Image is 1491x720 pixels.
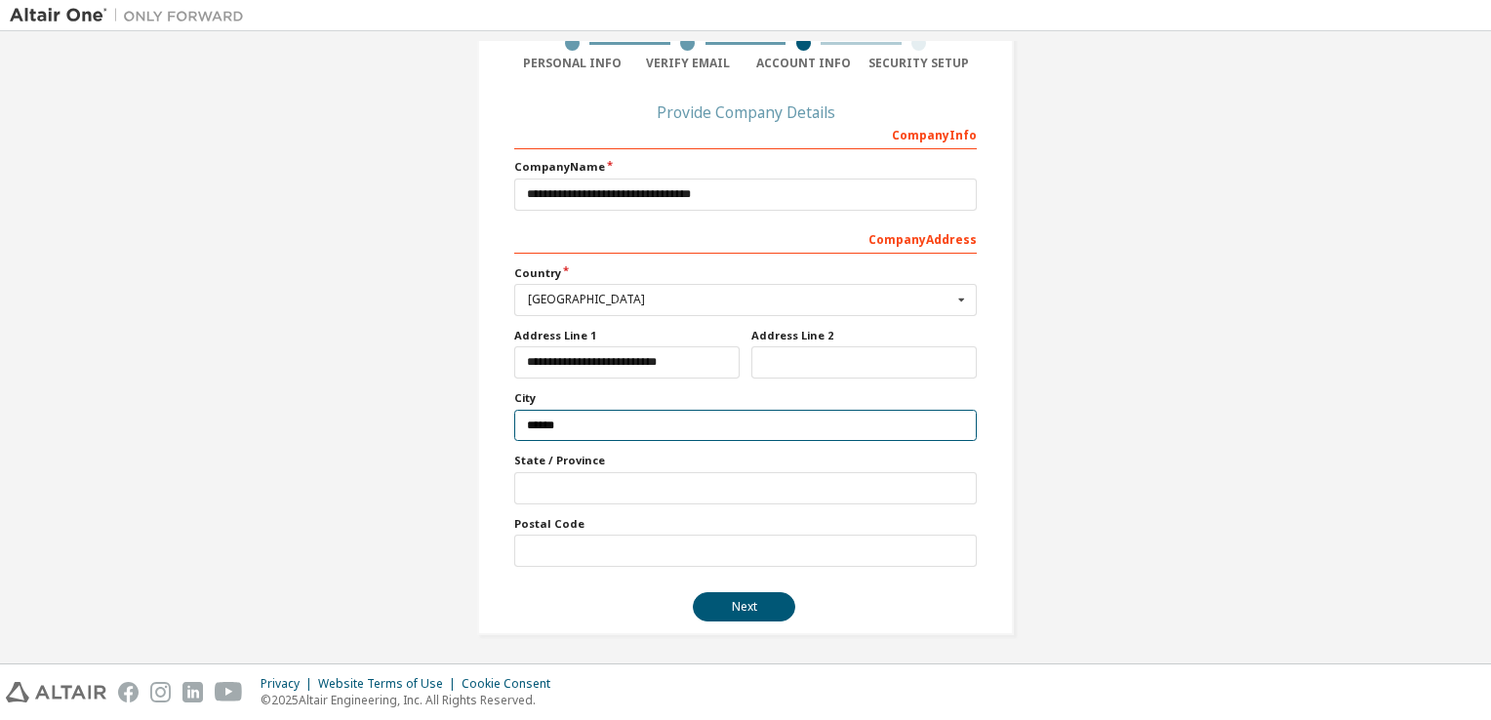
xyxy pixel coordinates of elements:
div: Website Terms of Use [318,676,462,692]
img: linkedin.svg [182,682,203,702]
div: Account Info [745,56,862,71]
div: Personal Info [514,56,630,71]
div: Security Setup [862,56,978,71]
button: Next [693,592,795,621]
label: Address Line 2 [751,328,977,343]
div: Privacy [261,676,318,692]
label: Postal Code [514,516,977,532]
label: Address Line 1 [514,328,740,343]
img: facebook.svg [118,682,139,702]
div: Provide Company Details [514,106,977,118]
img: instagram.svg [150,682,171,702]
div: Cookie Consent [462,676,562,692]
div: Company Info [514,118,977,149]
label: Country [514,265,977,281]
img: youtube.svg [215,682,243,702]
label: City [514,390,977,406]
div: Company Address [514,222,977,254]
img: Altair One [10,6,254,25]
label: State / Province [514,453,977,468]
p: © 2025 Altair Engineering, Inc. All Rights Reserved. [261,692,562,708]
div: [GEOGRAPHIC_DATA] [528,294,952,305]
div: Verify Email [630,56,746,71]
label: Company Name [514,159,977,175]
img: altair_logo.svg [6,682,106,702]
